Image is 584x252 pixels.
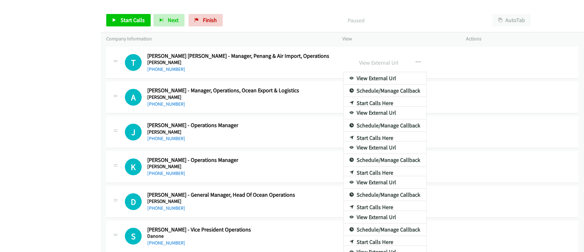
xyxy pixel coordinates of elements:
a: Schedule/Manage Callback [344,119,426,132]
a: Schedule/Manage Callback [344,223,426,236]
a: View External Url [344,176,426,189]
a: Schedule/Manage Callback [344,154,426,166]
a: View External Url [344,72,426,85]
a: View External Url [344,211,426,223]
a: Schedule/Manage Callback [344,189,426,201]
a: View External Url [344,141,426,154]
a: Start Calls Here [344,201,426,213]
a: Start Calls Here [344,132,426,144]
a: Start Calls Here [344,236,426,248]
a: Schedule/Manage Callback [344,85,426,97]
a: Start Calls Here [344,167,426,179]
a: Start Calls Here [344,97,426,109]
a: View External Url [344,107,426,119]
